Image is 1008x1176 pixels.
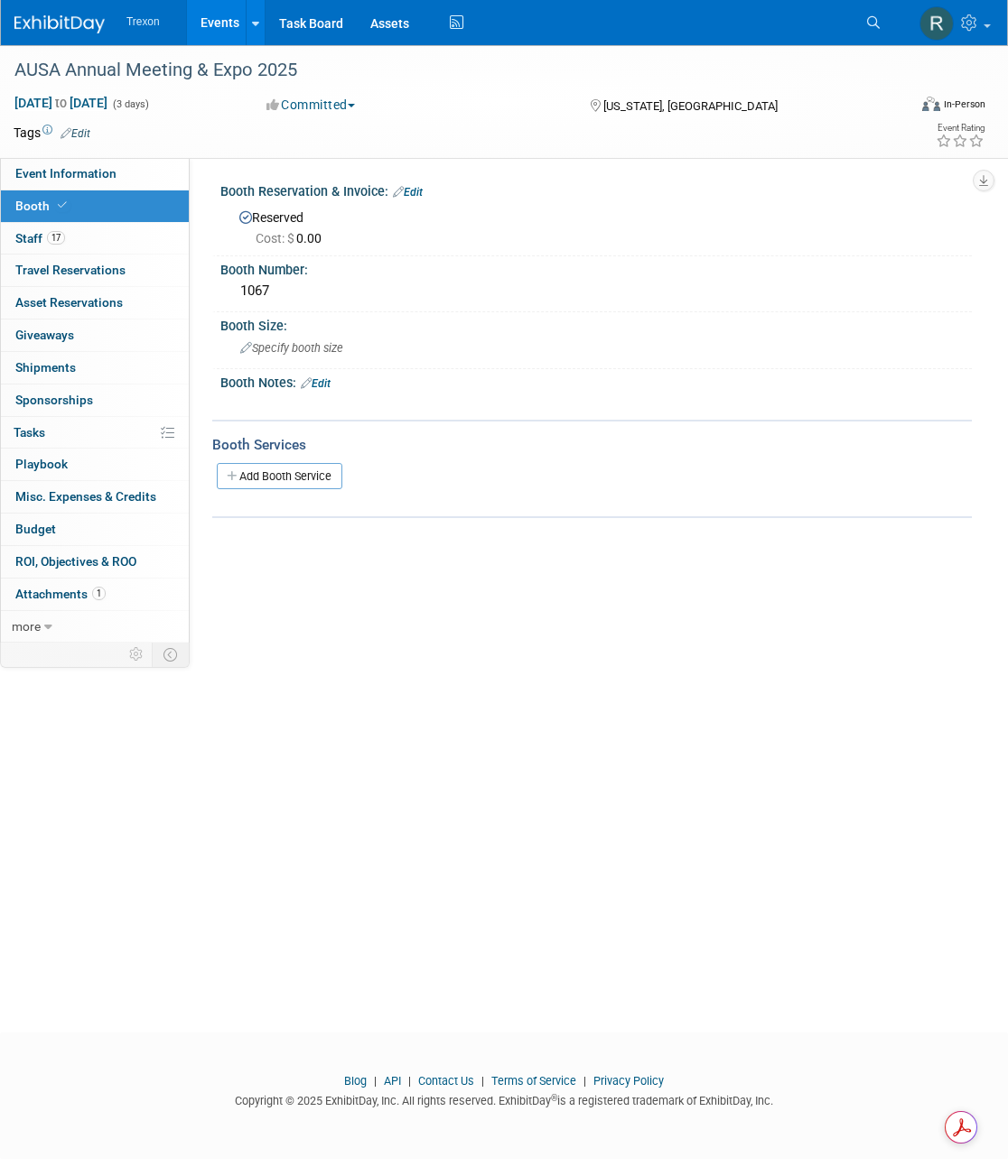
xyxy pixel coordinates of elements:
[47,231,65,245] span: 17
[15,263,126,277] span: Travel Reservations
[579,1074,591,1088] span: |
[126,15,160,28] span: Trexon
[344,1074,367,1088] a: Blog
[1,319,189,351] a: Giveaways
[14,95,108,111] span: [DATE] [DATE]
[835,94,985,121] div: Event Format
[919,6,954,41] img: Ryan Flores
[92,587,106,600] span: 1
[234,277,958,305] div: 1067
[477,1074,489,1088] span: |
[12,619,41,634] span: more
[153,643,190,666] td: Toggle Event Tabs
[14,425,45,440] span: Tasks
[111,98,149,110] span: (3 days)
[15,522,56,536] span: Budget
[1,352,189,384] a: Shipments
[922,97,940,111] img: Format-Inperson.png
[404,1074,415,1088] span: |
[220,256,972,279] div: Booth Number:
[1,546,189,578] a: ROI, Objectives & ROO
[15,393,93,407] span: Sponsorships
[256,231,329,245] span: 0.00
[1,223,189,255] a: Staff17
[61,127,90,140] a: Edit
[14,124,90,142] td: Tags
[15,554,136,569] span: ROI, Objectives & ROO
[1,158,189,190] a: Event Information
[15,328,74,342] span: Giveaways
[52,96,70,110] span: to
[15,489,156,504] span: Misc. Expenses & Credits
[1,611,189,643] a: more
[1,514,189,545] a: Budget
[936,124,985,133] div: Event Rating
[491,1074,576,1088] a: Terms of Service
[240,341,343,355] span: Specify booth size
[15,587,106,601] span: Attachments
[301,377,331,390] a: Edit
[234,204,958,247] div: Reserved
[1,481,189,513] a: Misc. Expenses & Credits
[217,463,342,489] a: Add Booth Service
[1,417,189,449] a: Tasks
[121,643,153,666] td: Personalize Event Tab Strip
[15,457,68,471] span: Playbook
[1,579,189,610] a: Attachments1
[943,97,985,111] div: In-Person
[15,295,123,310] span: Asset Reservations
[15,166,117,181] span: Event Information
[384,1074,401,1088] a: API
[393,186,423,199] a: Edit
[220,178,972,201] div: Booth Reservation & Invoice:
[1,190,189,222] a: Booth
[15,199,70,213] span: Booth
[260,96,362,114] button: Committed
[15,360,76,375] span: Shipments
[212,435,972,455] div: Booth Services
[593,1074,664,1088] a: Privacy Policy
[369,1074,381,1088] span: |
[15,231,65,245] span: Staff
[14,15,105,33] img: ExhibitDay
[220,369,972,393] div: Booth Notes:
[603,99,778,113] span: [US_STATE], [GEOGRAPHIC_DATA]
[220,312,972,335] div: Booth Size:
[256,231,296,245] span: Cost: $
[418,1074,474,1088] a: Contact Us
[8,54,890,87] div: AUSA Annual Meeting & Expo 2025
[1,384,189,416] a: Sponsorships
[58,200,67,210] i: Booth reservation complete
[1,287,189,319] a: Asset Reservations
[1,255,189,286] a: Travel Reservations
[551,1093,557,1103] sup: ®
[1,449,189,480] a: Playbook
